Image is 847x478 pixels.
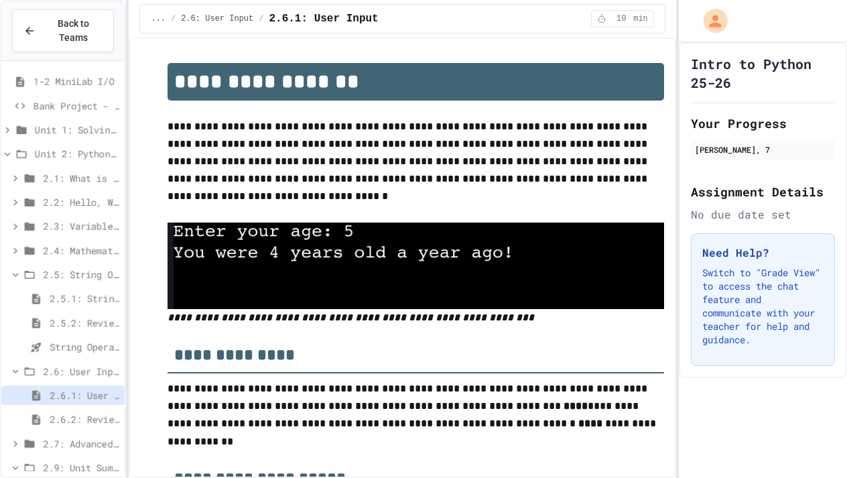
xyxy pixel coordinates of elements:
[50,388,119,402] span: 2.6.1: User Input
[691,114,835,133] h2: Your Progress
[43,243,119,257] span: 2.4: Mathematical Operators
[43,171,119,185] span: 2.1: What is Code?
[702,245,824,261] h3: Need Help?
[702,266,824,347] p: Switch to "Grade View" to access the chat feature and communicate with your teacher for help and ...
[50,340,119,354] span: String Operators - Quiz
[695,143,831,156] div: [PERSON_NAME], 7
[633,13,648,24] span: min
[50,292,119,306] span: 2.5.1: String Operators
[269,11,378,27] span: 2.6.1: User Input
[34,74,119,88] span: 1-2 MiniLab I/O
[44,17,103,45] span: Back to Teams
[43,461,119,475] span: 2.9: Unit Summary
[50,316,119,330] span: 2.5.2: Review - String Operators
[691,54,835,92] h1: Intro to Python 25-26
[35,123,119,137] span: Unit 1: Solving Problems in Computer Science
[690,5,731,36] div: My Account
[43,267,119,282] span: 2.5: String Operators
[151,13,166,24] span: ...
[12,9,114,52] button: Back to Teams
[610,13,632,24] span: 10
[35,147,119,161] span: Unit 2: Python Fundamentals
[43,219,119,233] span: 2.3: Variables and Data Types
[43,195,119,209] span: 2.2: Hello, World!
[259,13,263,24] span: /
[50,412,119,426] span: 2.6.2: Review - User Input
[691,206,835,223] div: No due date set
[34,99,119,113] span: Bank Project - Python
[171,13,176,24] span: /
[691,182,835,201] h2: Assignment Details
[43,436,119,451] span: 2.7: Advanced Math
[43,364,119,378] span: 2.6: User Input
[181,13,253,24] span: 2.6: User Input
